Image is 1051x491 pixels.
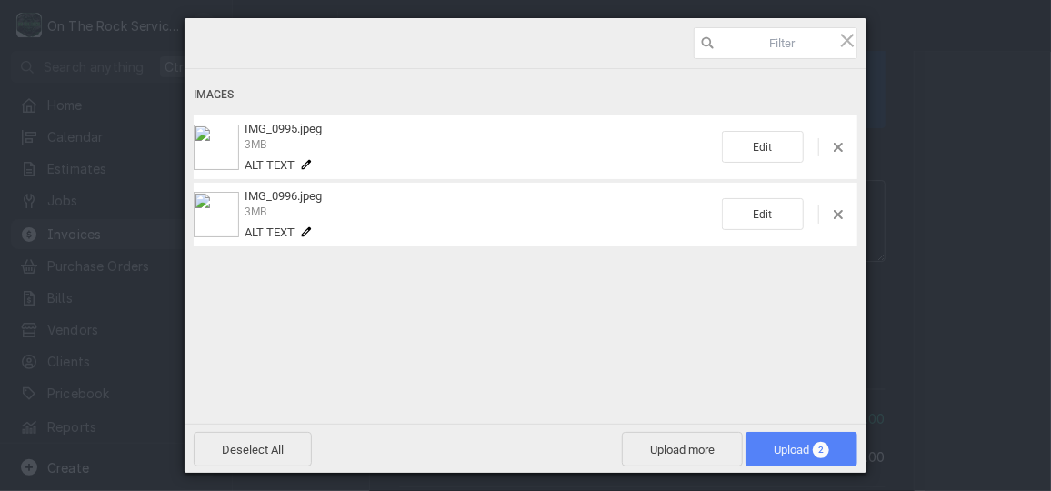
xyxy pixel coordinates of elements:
[194,78,857,112] div: Images
[245,225,295,239] span: Alt text
[813,442,829,458] span: 2
[194,432,312,466] span: Deselect All
[722,198,804,230] span: Edit
[245,122,322,135] span: IMG_0995.jpeg
[245,189,322,203] span: IMG_0996.jpeg
[245,205,266,218] span: 3MB
[194,192,239,237] img: c0a1dac2-8321-4f4c-a9a3-d42f371c0507
[694,27,857,59] input: Filter
[622,432,743,466] span: Upload more
[239,189,722,239] div: IMG_0996.jpeg
[245,138,266,151] span: 3MB
[722,131,804,163] span: Edit
[239,122,722,172] div: IMG_0995.jpeg
[194,125,239,170] img: 27efbb10-3a82-4cec-b9b2-0aeab7691bee
[245,158,295,172] span: Alt text
[746,432,857,466] span: Upload2
[837,30,857,50] span: Click here or hit ESC to close picker
[774,443,829,456] span: Upload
